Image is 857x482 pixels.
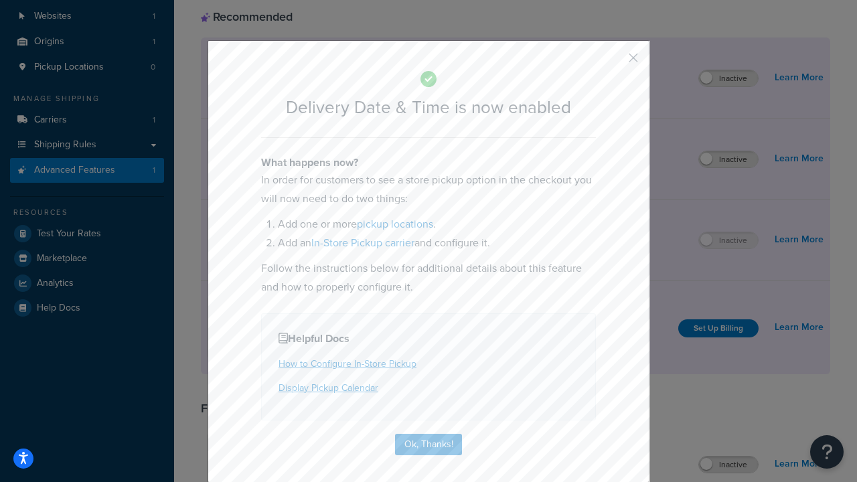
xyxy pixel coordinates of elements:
h4: What happens now? [261,155,596,171]
a: Display Pickup Calendar [279,381,378,395]
button: Ok, Thanks! [395,434,462,455]
a: pickup locations [357,216,433,232]
h4: Helpful Docs [279,331,578,347]
li: Add an and configure it. [278,234,596,252]
li: Add one or more . [278,215,596,234]
h2: Delivery Date & Time is now enabled [261,98,596,117]
p: In order for customers to see a store pickup option in the checkout you will now need to do two t... [261,171,596,208]
a: In-Store Pickup carrier [311,235,414,250]
a: How to Configure In-Store Pickup [279,357,416,371]
p: Follow the instructions below for additional details about this feature and how to properly confi... [261,259,596,297]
